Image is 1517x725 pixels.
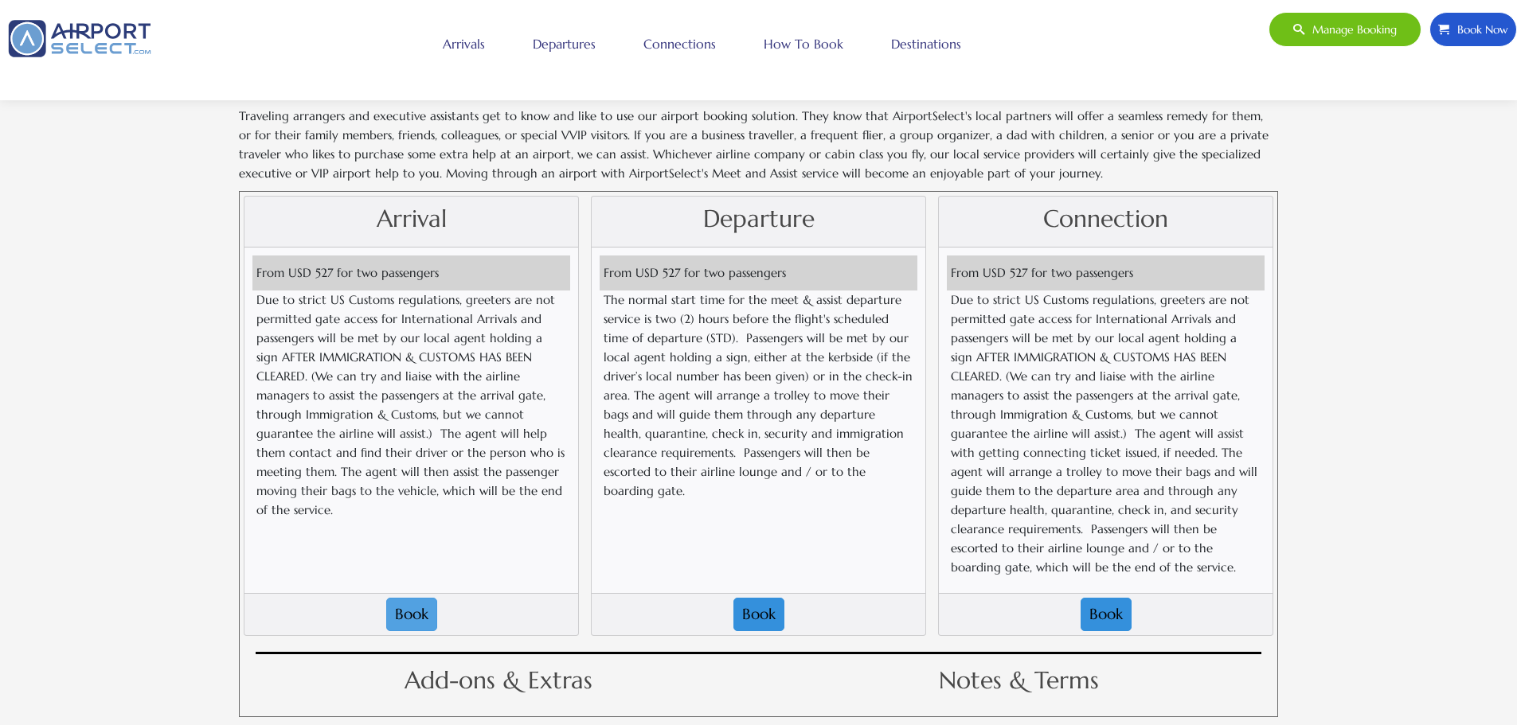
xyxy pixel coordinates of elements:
[951,290,1261,577] p: Due to strict US Customs regulations, greeters are not permitted gate access for International Ar...
[733,598,784,631] button: Book
[256,290,566,520] p: Due to strict US Customs regulations, greeters are not permitted gate access for International Ar...
[1429,12,1517,47] a: Book Now
[1304,13,1397,46] span: Manage booking
[386,598,437,631] button: Book
[256,263,570,283] div: From USD 527 for two passengers
[604,290,913,501] p: The normal start time for the meet & assist departure service is two (2) hours before the flight'...
[604,263,917,283] div: From USD 527 for two passengers
[1081,598,1132,631] button: Book
[887,24,965,64] a: Destinations
[239,107,1278,183] p: Traveling arrangers and executive assistants get to know and like to use our airport booking solu...
[947,201,1265,236] h2: Connection
[760,24,847,64] a: How to book
[1449,13,1508,46] span: Book Now
[252,201,570,236] h2: Arrival
[600,201,917,236] h2: Departure
[244,662,753,698] h2: Add-ons & Extras
[529,24,600,64] a: Departures
[1269,12,1421,47] a: Manage booking
[951,263,1265,283] div: From USD 527 for two passengers
[764,662,1273,698] h2: Notes & Terms
[639,24,720,64] a: Connections
[439,24,489,64] a: Arrivals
